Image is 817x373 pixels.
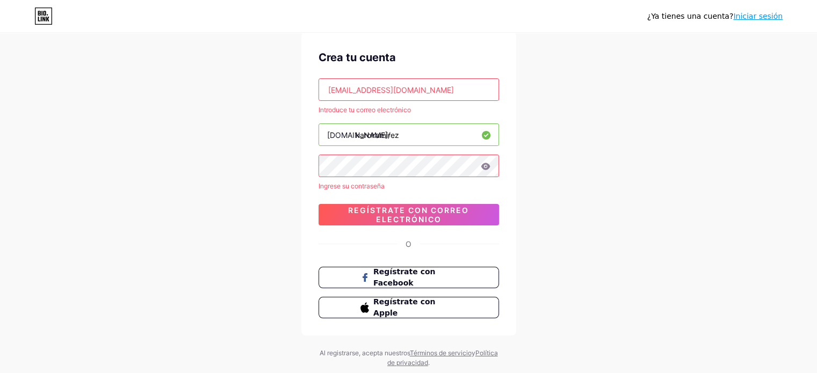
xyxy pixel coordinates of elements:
font: Al registrarse, acepta nuestros [320,349,410,357]
input: Correo electrónico [319,79,498,100]
font: Regístrate con Facebook [373,267,435,287]
font: . [428,359,430,367]
button: Regístrate con Apple [319,297,499,318]
input: nombre de usuario [319,124,498,145]
button: Regístrate con Facebook [319,267,499,288]
font: y [472,349,475,357]
font: Introduce tu correo electrónico [319,106,411,114]
font: [DOMAIN_NAME]/ [327,130,391,140]
font: Regístrate con Apple [373,297,435,317]
a: Términos de servicio [410,349,472,357]
font: Ingrese su contraseña [319,182,385,190]
font: Regístrate con correo electrónico [348,206,469,224]
font: ¿Ya tienes una cuenta? [647,12,734,20]
font: O [406,239,411,248]
button: Regístrate con correo electrónico [319,204,499,225]
a: Iniciar sesión [733,12,783,20]
font: Crea tu cuenta [319,51,396,64]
